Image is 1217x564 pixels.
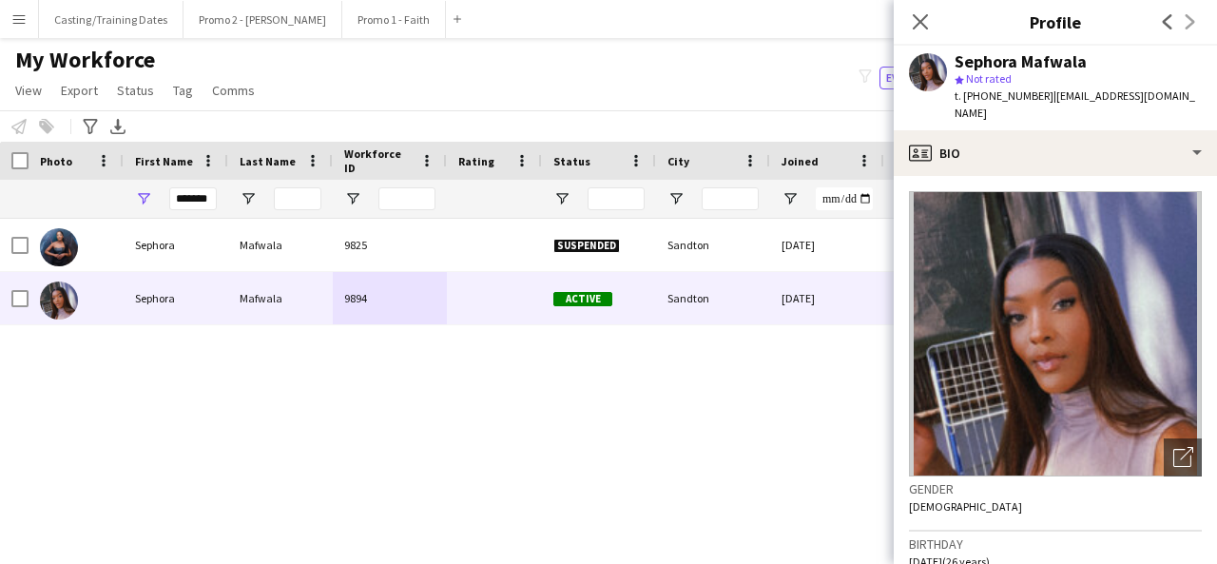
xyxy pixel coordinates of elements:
[588,187,645,210] input: Status Filter Input
[15,82,42,99] span: View
[53,78,106,103] a: Export
[117,82,154,99] span: Status
[770,219,884,271] div: [DATE]
[15,46,155,74] span: My Workforce
[169,187,217,210] input: First Name Filter Input
[61,82,98,99] span: Export
[135,190,152,207] button: Open Filter Menu
[333,272,447,324] div: 9894
[184,1,342,38] button: Promo 2 - [PERSON_NAME]
[378,187,435,210] input: Workforce ID Filter Input
[553,292,612,306] span: Active
[884,272,998,324] div: 16 days
[955,53,1087,70] div: Sephora Mafwala
[816,187,873,210] input: Joined Filter Input
[656,272,770,324] div: Sandton
[228,272,333,324] div: Mafwala
[1164,438,1202,476] div: Open photos pop-in
[228,219,333,271] div: Mafwala
[212,82,255,99] span: Comms
[40,282,78,320] img: Sephora Mafwala
[667,154,689,168] span: City
[955,88,1195,120] span: | [EMAIL_ADDRESS][DOMAIN_NAME]
[553,190,570,207] button: Open Filter Menu
[894,10,1217,34] h3: Profile
[204,78,262,103] a: Comms
[966,71,1012,86] span: Not rated
[553,154,590,168] span: Status
[782,154,819,168] span: Joined
[109,78,162,103] a: Status
[39,1,184,38] button: Casting/Training Dates
[782,190,799,207] button: Open Filter Menu
[909,499,1022,514] span: [DEMOGRAPHIC_DATA]
[8,78,49,103] a: View
[894,130,1217,176] div: Bio
[240,154,296,168] span: Last Name
[240,190,257,207] button: Open Filter Menu
[274,187,321,210] input: Last Name Filter Input
[135,154,193,168] span: First Name
[165,78,201,103] a: Tag
[667,190,685,207] button: Open Filter Menu
[656,219,770,271] div: Sandton
[879,67,980,89] button: Everyone10,903
[40,228,78,266] img: Sephora Mafwala
[333,219,447,271] div: 9825
[106,115,129,138] app-action-btn: Export XLSX
[702,187,759,210] input: City Filter Input
[79,115,102,138] app-action-btn: Advanced filters
[553,239,620,253] span: Suspended
[344,190,361,207] button: Open Filter Menu
[124,219,228,271] div: Sephora
[344,146,413,175] span: Workforce ID
[955,88,1053,103] span: t. [PHONE_NUMBER]
[909,480,1202,497] h3: Gender
[124,272,228,324] div: Sephora
[40,154,72,168] span: Photo
[342,1,446,38] button: Promo 1 - Faith
[173,82,193,99] span: Tag
[909,191,1202,476] img: Crew avatar or photo
[458,154,494,168] span: Rating
[770,272,884,324] div: [DATE]
[909,535,1202,553] h3: Birthday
